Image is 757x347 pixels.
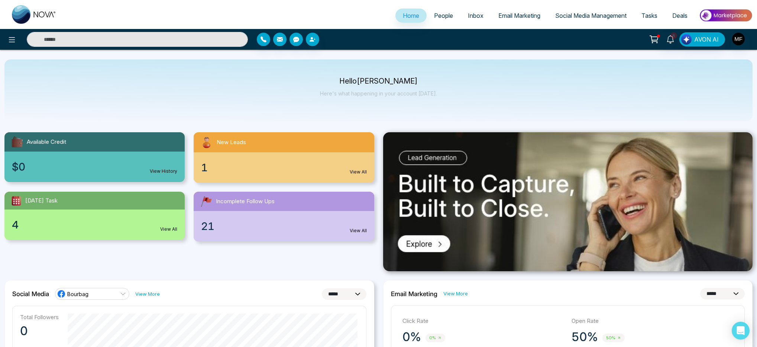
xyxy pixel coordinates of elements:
[426,334,445,342] span: 0%
[402,317,564,325] p: Click Rate
[27,138,66,146] span: Available Credit
[555,12,627,19] span: Social Media Management
[498,12,540,19] span: Email Marketing
[320,78,437,84] p: Hello [PERSON_NAME]
[200,195,213,208] img: followUps.svg
[699,7,753,24] img: Market-place.gif
[67,291,88,298] span: Bourbag
[434,12,453,19] span: People
[548,9,634,23] a: Social Media Management
[10,195,22,207] img: todayTask.svg
[12,217,19,233] span: 4
[491,9,548,23] a: Email Marketing
[634,9,665,23] a: Tasks
[732,33,745,45] img: User Avatar
[160,226,177,233] a: View All
[395,9,427,23] a: Home
[732,322,750,340] div: Open Intercom Messenger
[670,32,677,39] span: 8
[443,290,468,297] a: View More
[12,290,49,298] h2: Social Media
[641,12,657,19] span: Tasks
[694,35,719,44] span: AVON AI
[10,135,24,149] img: availableCredit.svg
[665,9,695,23] a: Deals
[201,160,208,175] span: 1
[320,90,437,97] p: Here's what happening in your account [DATE].
[602,334,625,342] span: 50%
[25,197,58,205] span: [DATE] Task
[20,314,59,321] p: Total Followers
[201,218,214,234] span: 21
[383,132,753,271] img: .
[217,138,246,147] span: New Leads
[391,290,437,298] h2: Email Marketing
[350,227,367,234] a: View All
[12,159,25,175] span: $0
[12,5,56,24] img: Nova CRM Logo
[403,12,419,19] span: Home
[681,34,692,45] img: Lead Flow
[572,330,598,344] p: 50%
[460,9,491,23] a: Inbox
[216,197,275,206] span: Incomplete Follow Ups
[189,132,378,183] a: New Leads1View All
[572,317,733,325] p: Open Rate
[350,169,367,175] a: View All
[200,135,214,149] img: newLeads.svg
[427,9,460,23] a: People
[468,12,483,19] span: Inbox
[189,192,378,241] a: Incomplete Follow Ups21View All
[20,324,59,338] p: 0
[661,32,679,45] a: 8
[679,32,725,46] button: AVON AI
[672,12,688,19] span: Deals
[135,291,160,298] a: View More
[150,168,177,175] a: View History
[402,330,421,344] p: 0%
